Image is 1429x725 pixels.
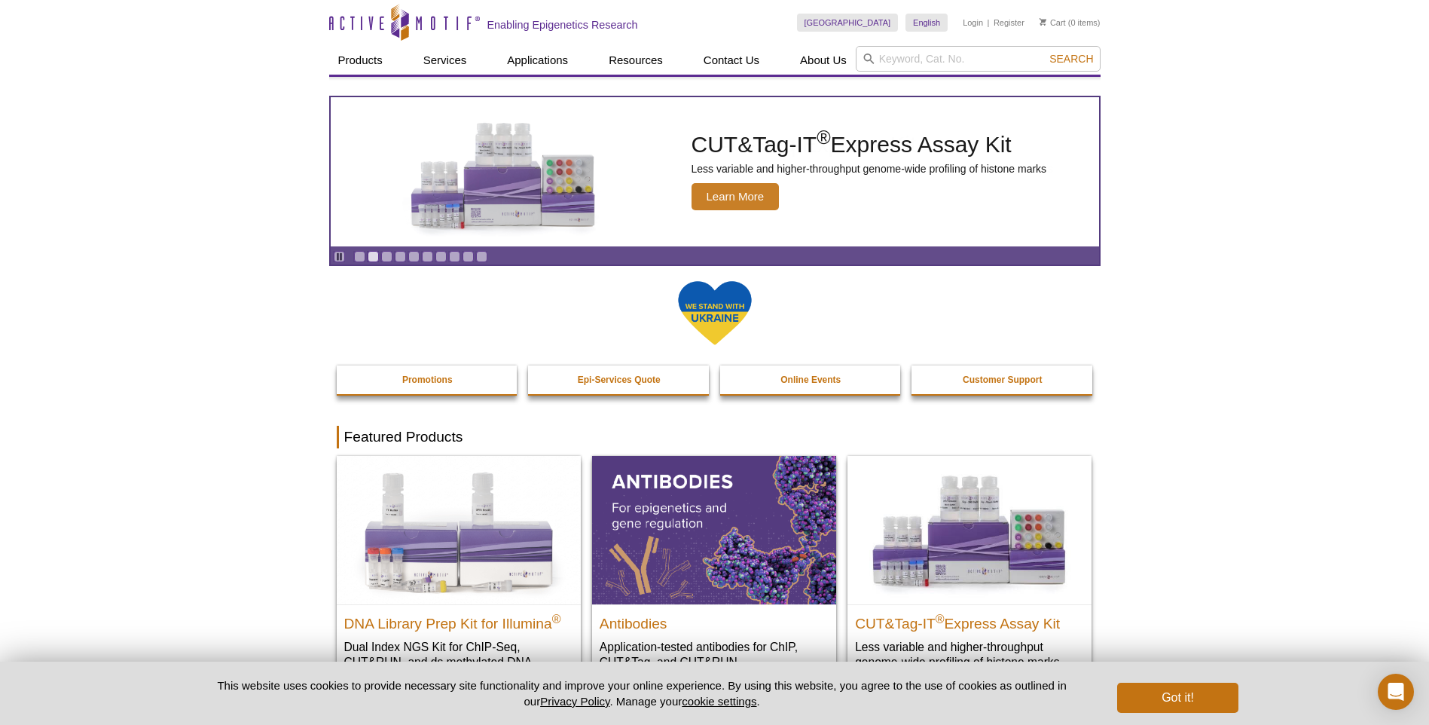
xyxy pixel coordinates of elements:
[994,17,1024,28] a: Register
[331,97,1099,246] a: CUT&Tag-IT Express Assay Kit CUT&Tag-IT®Express Assay Kit Less variable and higher-throughput gen...
[988,14,990,32] li: |
[498,46,577,75] a: Applications
[963,17,983,28] a: Login
[1378,674,1414,710] div: Open Intercom Messenger
[911,366,1094,394] a: Customer Support
[344,639,573,685] p: Dual Index NGS Kit for ChIP-Seq, CUT&RUN, and ds methylated DNA assays.
[1117,683,1238,713] button: Got it!
[528,366,710,394] a: Epi-Services Quote
[329,46,392,75] a: Products
[1040,18,1046,26] img: Your Cart
[476,251,487,262] a: Go to slide 10
[600,639,829,670] p: Application-tested antibodies for ChIP, CUT&Tag, and CUT&RUN.
[1040,17,1066,28] a: Cart
[578,375,661,385] strong: Epi-Services Quote
[540,695,609,708] a: Privacy Policy
[677,280,753,347] img: We Stand With Ukraine
[337,456,581,604] img: DNA Library Prep Kit for Illumina
[463,251,474,262] a: Go to slide 9
[435,251,447,262] a: Go to slide 7
[1049,53,1093,65] span: Search
[780,375,841,385] strong: Online Events
[692,133,1047,156] h2: CUT&Tag-IT Express Assay Kit
[855,639,1084,670] p: Less variable and higher-throughput genome-wide profiling of histone marks​.
[449,251,460,262] a: Go to slide 8
[847,456,1092,684] a: CUT&Tag-IT® Express Assay Kit CUT&Tag-IT®Express Assay Kit Less variable and higher-throughput ge...
[797,14,899,32] a: [GEOGRAPHIC_DATA]
[337,426,1093,448] h2: Featured Products
[856,46,1101,72] input: Keyword, Cat. No.
[334,251,345,262] a: Toggle autoplay
[337,366,519,394] a: Promotions
[1040,14,1101,32] li: (0 items)
[600,609,829,632] h2: Antibodies
[720,366,902,394] a: Online Events
[422,251,433,262] a: Go to slide 6
[552,612,561,625] sup: ®
[592,456,836,684] a: All Antibodies Antibodies Application-tested antibodies for ChIP, CUT&Tag, and CUT&RUN.
[905,14,948,32] a: English
[368,251,379,262] a: Go to slide 2
[354,251,365,262] a: Go to slide 1
[395,251,406,262] a: Go to slide 4
[855,609,1084,632] h2: CUT&Tag-IT Express Assay Kit
[600,46,672,75] a: Resources
[963,375,1042,385] strong: Customer Support
[695,46,768,75] a: Contact Us
[592,456,836,604] img: All Antibodies
[331,97,1099,246] article: CUT&Tag-IT Express Assay Kit
[692,183,780,210] span: Learn More
[847,456,1092,604] img: CUT&Tag-IT® Express Assay Kit
[381,251,392,262] a: Go to slide 3
[936,612,945,625] sup: ®
[337,456,581,699] a: DNA Library Prep Kit for Illumina DNA Library Prep Kit for Illumina® Dual Index NGS Kit for ChIP-...
[1045,52,1098,66] button: Search
[791,46,856,75] a: About Us
[817,127,830,148] sup: ®
[487,18,638,32] h2: Enabling Epigenetics Research
[682,695,756,708] button: cookie settings
[408,251,420,262] a: Go to slide 5
[402,375,453,385] strong: Promotions
[414,46,476,75] a: Services
[379,89,627,255] img: CUT&Tag-IT Express Assay Kit
[344,609,573,632] h2: DNA Library Prep Kit for Illumina
[191,678,1093,709] p: This website uses cookies to provide necessary site functionality and improve your online experie...
[692,162,1047,176] p: Less variable and higher-throughput genome-wide profiling of histone marks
